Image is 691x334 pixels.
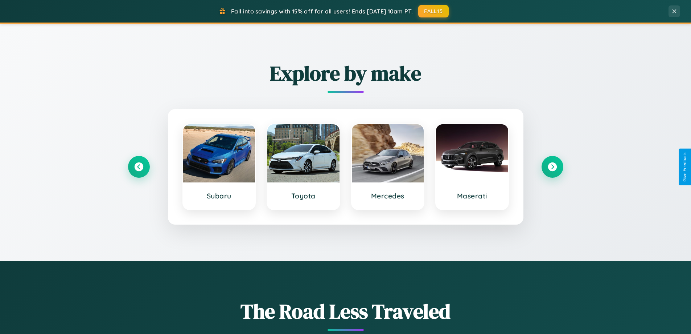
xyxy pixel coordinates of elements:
[418,5,449,17] button: FALL15
[190,192,248,200] h3: Subaru
[128,297,563,325] h1: The Road Less Traveled
[275,192,332,200] h3: Toyota
[443,192,501,200] h3: Maserati
[231,8,413,15] span: Fall into savings with 15% off for all users! Ends [DATE] 10am PT.
[359,192,417,200] h3: Mercedes
[682,152,687,182] div: Give Feedback
[128,59,563,87] h2: Explore by make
